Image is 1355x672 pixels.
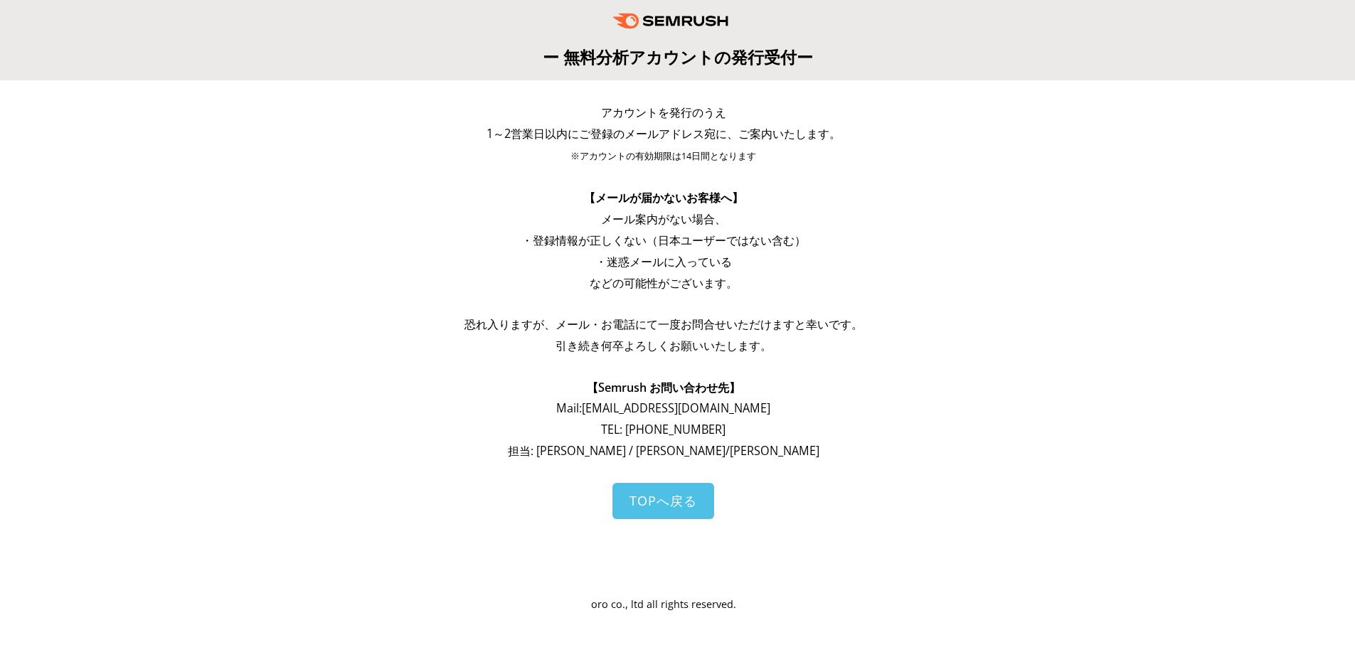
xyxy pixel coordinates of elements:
span: メール案内がない場合、 [601,211,726,227]
a: TOPへ戻る [612,483,714,519]
span: 【Semrush お問い合わせ先】 [587,380,740,395]
span: ー 無料分析アカウントの発行受付ー [543,46,813,68]
span: などの可能性がございます。 [590,275,738,291]
span: 引き続き何卒よろしくお願いいたします。 [556,338,772,353]
span: ※アカウントの有効期限は14日間となります [570,150,756,162]
span: TEL: [PHONE_NUMBER] [601,422,726,437]
span: アカウントを発行のうえ [601,105,726,120]
span: TOPへ戻る [629,492,697,509]
span: oro co., ltd all rights reserved. [591,597,736,611]
span: ・登録情報が正しくない（日本ユーザーではない含む） [521,233,806,248]
span: 【メールが届かないお客様へ】 [584,190,743,206]
span: 恐れ入りますが、メール・お電話にて一度お問合せいただけますと幸いです。 [464,316,863,332]
span: ・迷惑メールに入っている [595,254,732,270]
span: 担当: [PERSON_NAME] / [PERSON_NAME]/[PERSON_NAME] [508,443,819,459]
span: Mail: [EMAIL_ADDRESS][DOMAIN_NAME] [556,400,770,416]
span: 1～2営業日以内にご登録のメールアドレス宛に、ご案内いたします。 [487,126,841,142]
